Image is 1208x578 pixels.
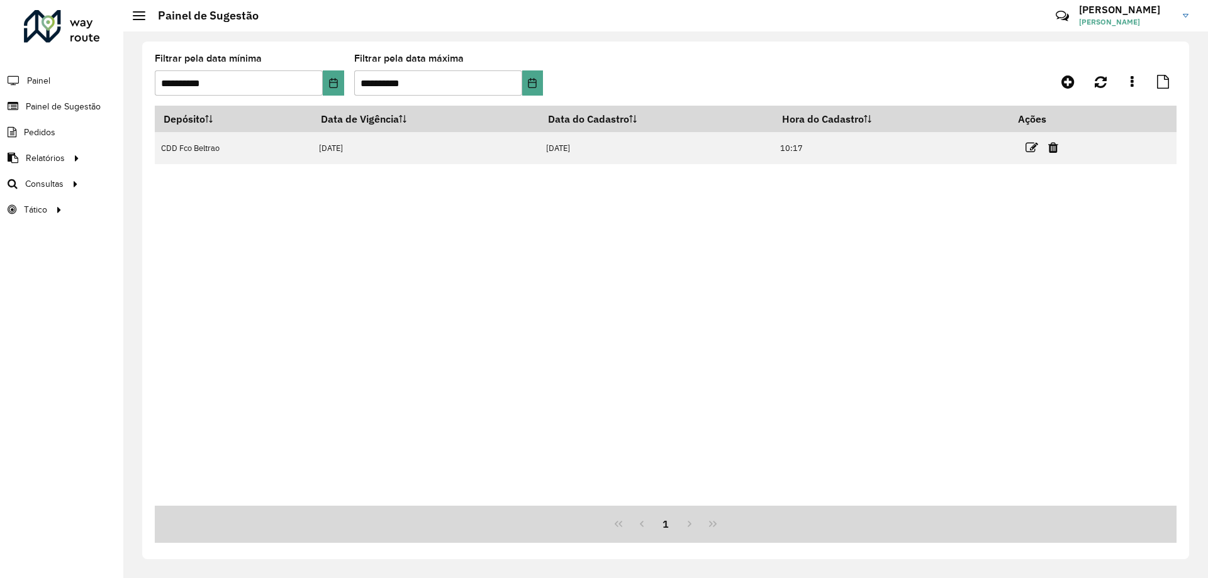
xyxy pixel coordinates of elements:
[540,106,774,132] th: Data do Cadastro
[1079,4,1173,16] h3: [PERSON_NAME]
[145,9,259,23] h2: Painel de Sugestão
[26,100,101,113] span: Painel de Sugestão
[774,106,1009,132] th: Hora do Cadastro
[155,106,313,132] th: Depósito
[354,51,464,66] label: Filtrar pela data máxima
[522,70,543,96] button: Choose Date
[313,132,540,164] td: [DATE]
[654,512,678,536] button: 1
[774,132,1009,164] td: 10:17
[24,126,55,139] span: Pedidos
[1079,16,1173,28] span: [PERSON_NAME]
[155,51,262,66] label: Filtrar pela data mínima
[1026,139,1038,156] a: Editar
[323,70,344,96] button: Choose Date
[540,132,774,164] td: [DATE]
[313,106,540,132] th: Data de Vigência
[1048,139,1058,156] a: Excluir
[27,74,50,87] span: Painel
[24,203,47,216] span: Tático
[26,152,65,165] span: Relatórios
[155,132,313,164] td: CDD Fco Beltrao
[1049,3,1076,30] a: Contato Rápido
[25,177,64,191] span: Consultas
[1009,106,1085,132] th: Ações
